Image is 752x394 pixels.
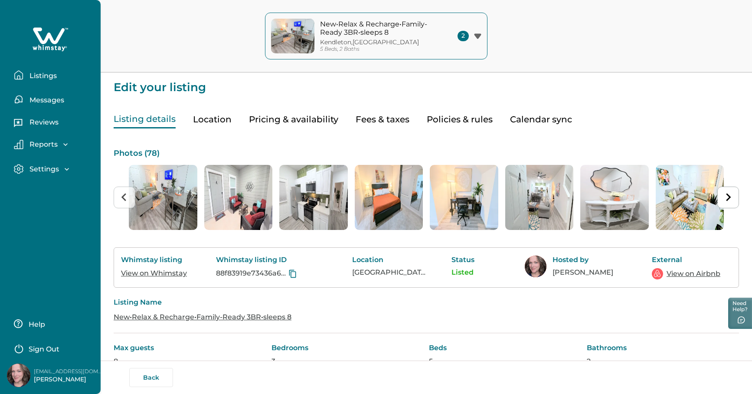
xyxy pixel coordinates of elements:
[249,111,338,128] button: Pricing & availability
[525,256,546,277] img: Whimstay Host
[114,149,739,158] p: Photos ( 78 )
[505,165,574,230] img: list-photos
[34,367,103,376] p: [EMAIL_ADDRESS][DOMAIN_NAME]
[27,118,59,127] p: Reviews
[587,344,739,352] p: Bathrooms
[279,165,348,230] img: list-photos
[429,357,582,366] p: 5
[129,165,197,230] img: list-photos
[14,66,94,84] button: Listings
[271,344,424,352] p: Bedrooms
[279,165,348,230] li: 3 of 78
[355,165,423,230] li: 4 of 78
[114,72,739,93] p: Edit your listing
[114,111,176,128] button: Listing details
[14,115,94,132] button: Reviews
[352,268,426,277] p: [GEOGRAPHIC_DATA], [GEOGRAPHIC_DATA], [GEOGRAPHIC_DATA]
[14,91,94,108] button: Messages
[451,256,499,264] p: Status
[204,165,273,230] li: 2 of 78
[27,165,59,174] p: Settings
[510,111,572,128] button: Calendar sync
[430,165,498,230] li: 5 of 78
[656,165,724,230] li: 8 of 78
[121,269,187,277] a: View on Whimstay
[34,375,103,384] p: [PERSON_NAME]
[717,187,739,208] button: Next slide
[129,165,197,230] li: 1 of 78
[356,111,409,128] button: Fees & taxes
[587,357,739,366] p: 2
[114,298,739,307] p: Listing Name
[26,320,45,329] p: Help
[505,165,574,230] li: 6 of 78
[14,315,91,332] button: Help
[14,164,94,174] button: Settings
[271,19,314,53] img: property-cover
[320,20,437,37] p: New•Relax & Recharge•Family-Ready 3BR•sleeps 8
[430,165,498,230] img: list-photos
[352,256,426,264] p: Location
[427,111,493,128] button: Policies & rules
[7,364,30,387] img: Whimstay Host
[553,256,626,264] p: Hosted by
[429,344,582,352] p: Beds
[265,13,487,59] button: property-coverNew•Relax & Recharge•Family-Ready 3BR•sleeps 8Kendleton,[GEOGRAPHIC_DATA]5 Beds, 2 ...
[652,256,721,264] p: External
[27,140,58,149] p: Reports
[29,345,59,354] p: Sign Out
[114,187,135,208] button: Previous slide
[193,111,232,128] button: Location
[27,96,64,105] p: Messages
[580,165,649,230] img: list-photos
[216,256,327,264] p: Whimstay listing ID
[271,357,424,366] p: 3
[129,368,173,387] button: Back
[355,165,423,230] img: list-photos
[553,268,626,277] p: [PERSON_NAME]
[320,46,360,53] p: 5 Beds, 2 Baths
[580,165,649,230] li: 7 of 78
[114,313,291,321] a: New•Relax & Recharge•Family-Ready 3BR•sleeps 8
[458,31,469,41] span: 2
[121,256,190,264] p: Whimstay listing
[27,72,57,80] p: Listings
[114,357,266,366] p: 8
[114,344,266,352] p: Max guests
[204,165,273,230] img: list-photos
[451,268,499,277] p: Listed
[667,269,720,279] a: View on Airbnb
[14,140,94,149] button: Reports
[14,339,91,357] button: Sign Out
[320,39,419,46] p: Kendleton , [GEOGRAPHIC_DATA]
[656,165,724,230] img: list-photos
[216,269,287,278] p: 88f83919e73436a6ac41e598b562b2fa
